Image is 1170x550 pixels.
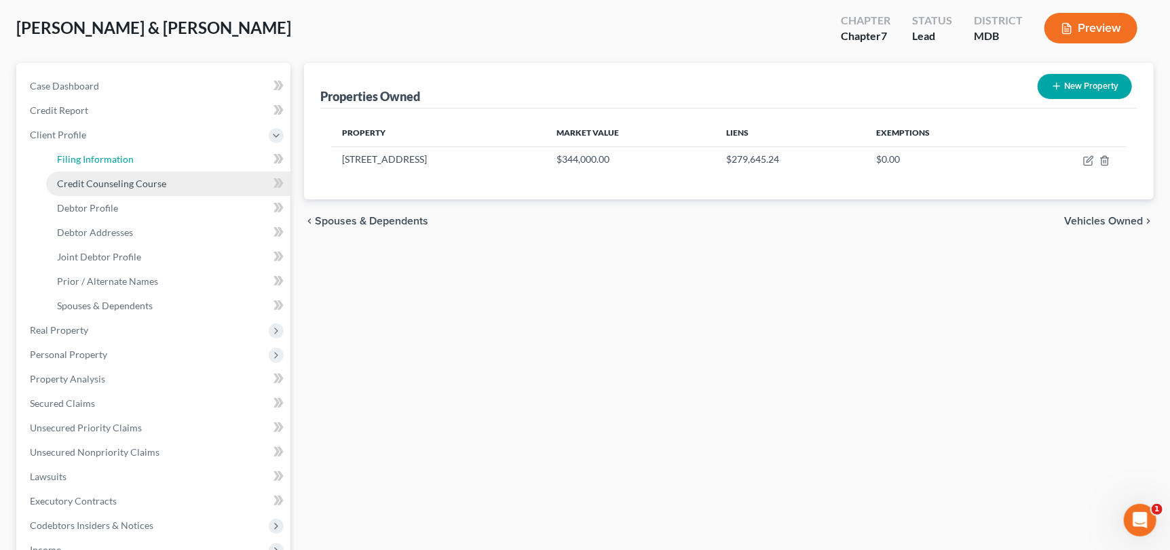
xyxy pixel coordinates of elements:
[30,471,67,482] span: Lawsuits
[1044,13,1137,43] button: Preview
[46,269,290,294] a: Prior / Alternate Names
[19,98,290,123] a: Credit Report
[715,146,866,172] td: $279,645.24
[30,422,142,433] span: Unsecured Priority Claims
[304,216,315,227] i: chevron_left
[57,202,118,214] span: Debtor Profile
[19,465,290,489] a: Lawsuits
[57,275,158,287] span: Prior / Alternate Names
[57,153,134,165] span: Filing Information
[1143,216,1154,227] i: chevron_right
[19,367,290,391] a: Property Analysis
[30,80,99,92] span: Case Dashboard
[57,178,166,189] span: Credit Counseling Course
[331,146,546,172] td: [STREET_ADDRESS]
[19,489,290,513] a: Executory Contracts
[1038,74,1132,99] button: New Property
[30,129,86,140] span: Client Profile
[46,196,290,220] a: Debtor Profile
[30,519,153,531] span: Codebtors Insiders & Notices
[46,245,290,269] a: Joint Debtor Profile
[30,495,117,507] span: Executory Contracts
[57,227,133,238] span: Debtor Addresses
[841,28,890,44] div: Chapter
[57,251,141,262] span: Joint Debtor Profile
[30,446,159,458] span: Unsecured Nonpriority Claims
[46,147,290,172] a: Filing Information
[331,119,546,146] th: Property
[30,373,105,385] span: Property Analysis
[912,28,952,44] div: Lead
[46,220,290,245] a: Debtor Addresses
[546,146,715,172] td: $344,000.00
[881,29,887,42] span: 7
[19,391,290,416] a: Secured Claims
[315,216,428,227] span: Spouses & Dependents
[1064,216,1154,227] button: Vehicles Owned chevron_right
[30,397,95,409] span: Secured Claims
[19,440,290,465] a: Unsecured Nonpriority Claims
[30,104,88,116] span: Credit Report
[974,28,1023,44] div: MDB
[19,74,290,98] a: Case Dashboard
[57,300,153,311] span: Spouses & Dependents
[19,416,290,440] a: Unsecured Priority Claims
[1124,504,1156,536] iframe: Intercom live chat
[865,146,1017,172] td: $0.00
[1152,504,1163,515] span: 1
[46,294,290,318] a: Spouses & Dependents
[304,216,428,227] button: chevron_left Spouses & Dependents
[546,119,715,146] th: Market Value
[912,13,952,28] div: Status
[715,119,866,146] th: Liens
[320,88,420,104] div: Properties Owned
[865,119,1017,146] th: Exemptions
[1064,216,1143,227] span: Vehicles Owned
[30,349,107,360] span: Personal Property
[46,172,290,196] a: Credit Counseling Course
[974,13,1023,28] div: District
[30,324,88,336] span: Real Property
[16,18,291,37] span: [PERSON_NAME] & [PERSON_NAME]
[841,13,890,28] div: Chapter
